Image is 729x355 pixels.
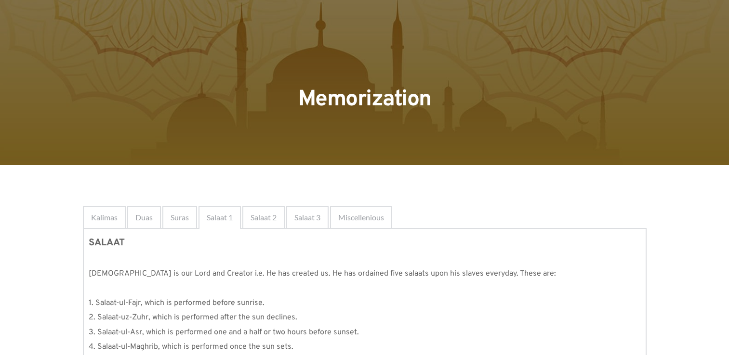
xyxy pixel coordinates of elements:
[89,269,556,279] span: [DEMOGRAPHIC_DATA] is our Lord and Creator i.e. He has created us. He has ordained five salaats u...
[89,298,265,308] span: 1. Salaat-ul-Fajr, which is performed before sunrise.
[338,212,384,223] span: Miscellenious
[294,212,320,223] span: Salaat 3
[207,212,233,223] span: Salaat 1
[89,342,293,352] span: 4. Salaat-ul-Maghrib, which is performed once the sun sets.
[91,212,118,223] span: Kalimas
[135,212,153,223] span: Duas
[89,313,297,322] span: 2. Salaat-uz-Zuhr, which is performed after the sun declines.
[298,86,431,114] span: Memorization
[251,212,277,223] span: Salaat 2
[89,237,125,249] strong: SALAAT
[89,328,359,337] span: 3. Salaat-ul-Asr, which is performed one and a half or two hours before sunset.
[171,212,189,223] span: Suras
